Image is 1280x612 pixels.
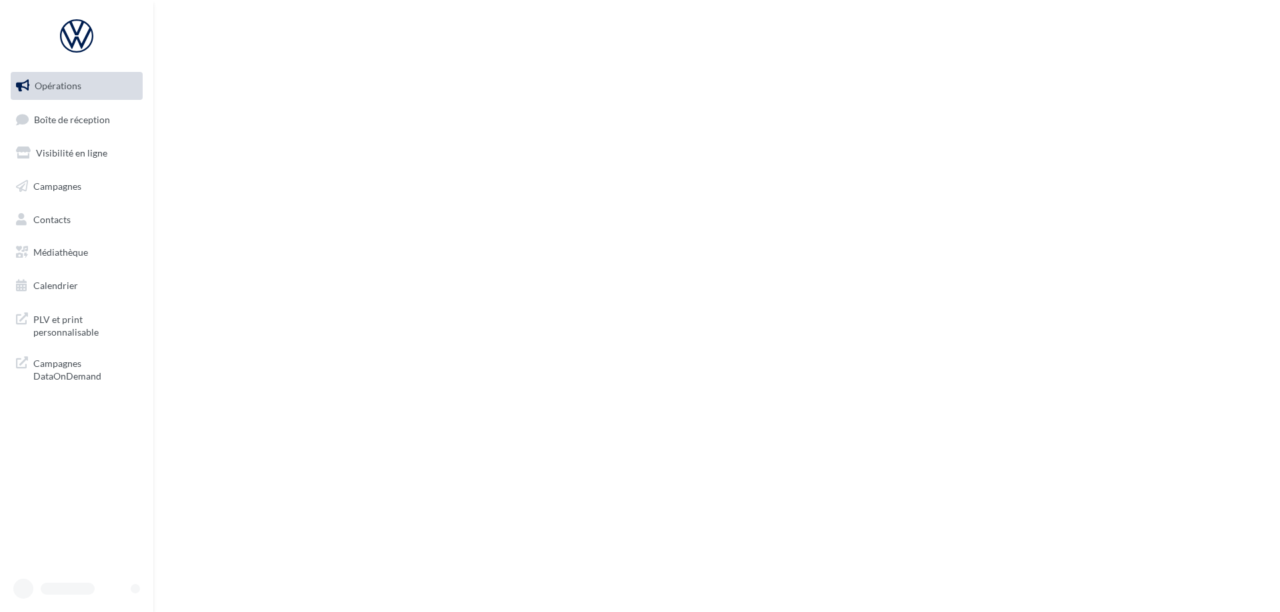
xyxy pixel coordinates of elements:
span: Médiathèque [33,246,88,258]
a: Boîte de réception [8,105,145,134]
a: Opérations [8,72,145,100]
span: Boîte de réception [34,113,110,125]
span: Opérations [35,80,81,91]
a: Campagnes DataOnDemand [8,349,145,388]
a: Visibilité en ligne [8,139,145,167]
span: PLV et print personnalisable [33,310,137,339]
a: Calendrier [8,272,145,300]
span: Contacts [33,213,71,224]
a: Campagnes [8,172,145,200]
a: Médiathèque [8,238,145,266]
span: Campagnes [33,180,81,192]
span: Visibilité en ligne [36,147,107,158]
a: PLV et print personnalisable [8,305,145,344]
span: Campagnes DataOnDemand [33,354,137,383]
span: Calendrier [33,280,78,291]
a: Contacts [8,206,145,234]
